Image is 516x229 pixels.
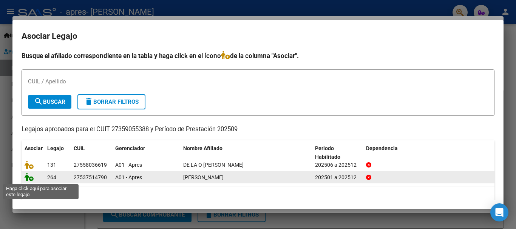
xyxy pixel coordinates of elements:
button: Borrar Filtros [77,94,145,109]
datatable-header-cell: Legajo [44,140,71,165]
span: 131 [47,162,56,168]
datatable-header-cell: CUIL [71,140,112,165]
span: DE LA O JULIETA SOFIA [183,162,244,168]
div: 202506 a 202512 [315,161,360,169]
div: 2 registros [22,186,494,205]
span: A01 - Apres [115,162,142,168]
span: CUIL [74,145,85,151]
div: Open Intercom Messenger [490,203,508,221]
datatable-header-cell: Gerenciador [112,140,180,165]
h4: Busque el afiliado correspondiente en la tabla y haga click en el ícono de la columna "Asociar". [22,51,494,61]
span: Periodo Habilitado [315,145,340,160]
span: Buscar [34,98,65,105]
div: 27558036619 [74,161,107,169]
span: Borrar Filtros [84,98,139,105]
span: Dependencia [366,145,398,151]
div: 27537514790 [74,173,107,182]
div: 202501 a 202512 [315,173,360,182]
mat-icon: delete [84,97,93,106]
mat-icon: search [34,97,43,106]
span: A01 - Apres [115,174,142,180]
span: Nombre Afiliado [183,145,222,151]
datatable-header-cell: Asociar [22,140,44,165]
p: Legajos aprobados para el CUIT 27359055388 y Período de Prestación 202509 [22,125,494,134]
span: Asociar [25,145,43,151]
span: 264 [47,174,56,180]
span: POGONZA JUANA AMBAR [183,174,224,180]
button: Buscar [28,95,71,109]
span: Legajo [47,145,64,151]
h2: Asociar Legajo [22,29,494,43]
span: Gerenciador [115,145,145,151]
datatable-header-cell: Nombre Afiliado [180,140,312,165]
datatable-header-cell: Dependencia [363,140,495,165]
datatable-header-cell: Periodo Habilitado [312,140,363,165]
